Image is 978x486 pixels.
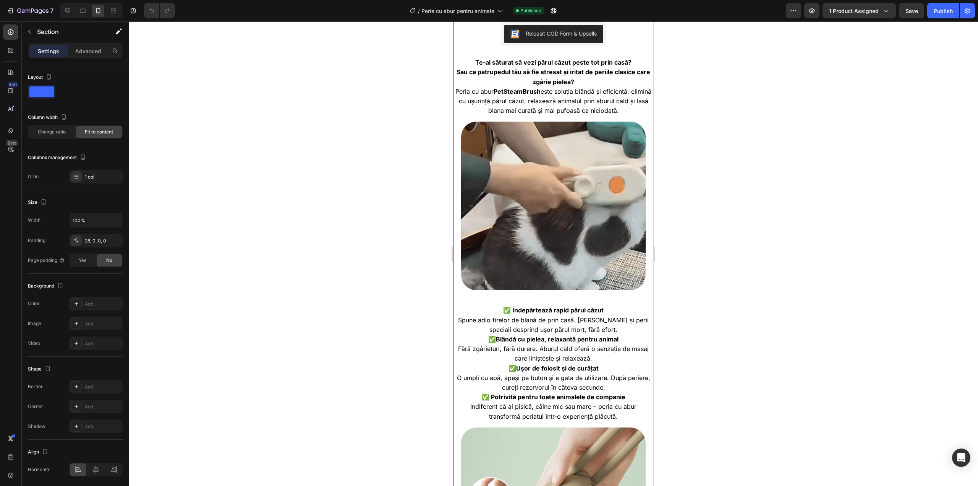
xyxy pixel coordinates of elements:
[28,403,43,410] div: Corner
[38,47,59,55] p: Settings
[85,340,121,347] div: Add...
[927,3,959,18] button: Publish
[421,7,494,15] span: Perie cu abur pentru animale
[28,320,41,327] div: Image
[520,7,541,14] span: Published
[106,257,112,264] span: No
[28,217,40,224] div: Width
[28,237,45,244] div: Padding
[28,340,40,347] div: Video
[70,213,122,227] input: Auto
[28,423,45,430] div: Shadow
[28,364,52,374] div: Shape
[85,403,121,410] div: Add...
[37,27,100,36] p: Section
[85,237,121,244] div: 28, 0, 0, 0
[28,153,87,163] div: Columns management
[85,301,121,307] div: Add...
[952,449,970,467] div: Open Intercom Messenger
[85,423,121,430] div: Add...
[28,447,50,457] div: Align
[28,173,40,180] div: Order
[3,3,57,18] button: 7
[934,7,953,15] div: Publish
[899,3,924,18] button: Save
[418,7,420,15] span: /
[28,466,50,473] div: Horizontal
[7,81,18,88] div: 450
[79,257,86,264] span: Yes
[823,3,896,18] button: 1 product assigned
[6,140,18,146] div: Beta
[28,197,48,208] div: Size
[85,174,121,180] div: 1 col
[38,128,66,135] span: Change ratio
[453,21,653,486] iframe: Design area
[28,383,43,390] div: Border
[50,6,53,15] p: 7
[28,112,68,123] div: Column width
[85,384,121,390] div: Add...
[829,7,879,15] span: 1 product assigned
[28,72,53,83] div: Layout
[144,3,175,18] div: Undo/Redo
[28,257,65,264] div: Page padding
[28,300,40,307] div: Color
[28,281,65,291] div: Background
[75,47,101,55] p: Advanced
[905,8,918,14] span: Save
[85,320,121,327] div: Add...
[85,128,113,135] span: Fit to content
